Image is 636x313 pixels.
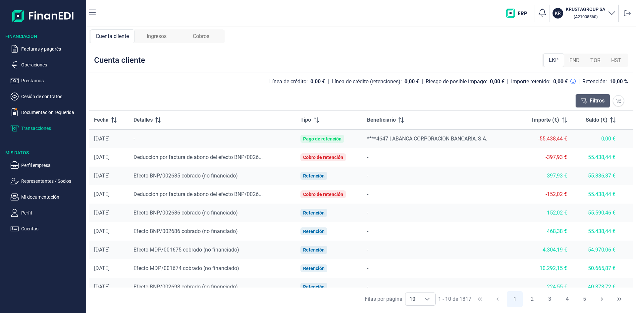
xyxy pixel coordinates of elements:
[611,291,627,307] button: Last Page
[303,229,325,234] div: Retención
[585,54,606,67] div: TOR
[133,247,239,253] span: Efecto MDP/001675 cobrado (no financiado)
[523,284,567,290] div: 224,55 €
[133,191,263,197] span: Deducción por factura de abono del efecto BNP/0026...
[94,284,123,290] div: [DATE]
[303,266,325,271] div: Retención
[542,291,557,307] button: Page 3
[578,136,615,142] div: 0,00 €
[133,173,238,179] span: Efecto BNP/002685 cobrado (no financiado)
[578,247,615,253] div: 54.970,06 €
[543,53,564,67] div: LKP
[586,116,608,124] span: Saldo (€)
[21,45,83,53] p: Facturas y pagarés
[564,54,585,67] div: FND
[94,173,123,179] div: [DATE]
[367,247,368,253] span: -
[269,78,308,85] div: Línea de crédito:
[133,228,238,234] span: Efecto BNP/002686 cobrado (no financiado)
[94,247,123,253] div: [DATE]
[523,191,567,198] div: -152,02 €
[490,78,504,85] div: 0,00 €
[523,173,567,179] div: 397,93 €
[133,136,135,142] span: -
[405,293,419,305] span: 10
[133,284,238,290] span: Efecto BNP/002698 cobrado (no financiado)
[367,173,368,179] span: -
[300,116,311,124] span: Tipo
[94,136,123,142] div: [DATE]
[21,177,83,185] p: Representantes / Socios
[507,78,508,86] div: |
[94,191,123,198] div: [DATE]
[367,284,368,290] span: -
[133,154,263,160] span: Deducción por factura de abono del efecto BNP/0026...
[133,265,239,271] span: Efecto MDP/001674 cobrado (no financiado)
[21,225,83,233] p: Cuentas
[21,161,83,169] p: Perfil empresa
[472,291,488,307] button: First Page
[11,124,83,132] button: Transacciones
[134,29,179,43] div: Ingresos
[94,228,123,235] div: [DATE]
[553,6,616,20] button: KRKRUSTAGROUP SA (A21008560)
[11,45,83,53] button: Facturas y pagarés
[90,29,134,43] div: Cuenta cliente
[11,177,83,185] button: Representantes / Socios
[523,265,567,272] div: 10.292,15 €
[419,293,435,305] div: Choose
[94,210,123,216] div: [DATE]
[94,154,123,161] div: [DATE]
[578,78,580,86] div: |
[21,61,83,69] p: Operaciones
[11,108,83,116] button: Documentación requerida
[11,61,83,69] button: Operaciones
[609,78,628,85] div: 10,00 %
[577,291,593,307] button: Page 5
[578,173,615,179] div: 55.836,37 €
[21,77,83,85] p: Préstamos
[566,6,605,13] h3: KRUSTAGROUP SA
[367,136,487,142] span: ****4647 | ABANCA CORPORACION BANCARIA, S.A.
[524,291,540,307] button: Page 2
[578,228,615,235] div: 55.438,44 €
[11,209,83,217] button: Perfil
[21,93,83,100] p: Cesión de contratos
[578,265,615,272] div: 50.665,87 €
[94,116,109,124] span: Fecha
[367,210,368,216] span: -
[303,136,342,141] div: Pago de retención
[611,57,621,64] span: HST
[310,78,325,85] div: 0,00 €
[490,291,505,307] button: Previous Page
[21,124,83,132] p: Transacciones
[193,32,209,40] span: Cobros
[303,173,325,178] div: Retención
[578,154,615,161] div: 55.438,44 €
[575,94,610,108] button: Filtros
[523,154,567,161] div: -397,93 €
[367,265,368,271] span: -
[21,193,83,201] p: Mi documentación
[367,116,396,124] span: Beneficiario
[11,93,83,100] button: Cesión de contratos
[549,56,558,64] span: LKP
[590,57,601,64] span: TOR
[582,78,607,85] div: Retención:
[559,291,575,307] button: Page 4
[422,78,423,86] div: |
[523,210,567,216] div: 152,02 €
[404,78,419,85] div: 0,00 €
[303,155,343,160] div: Cobro de retención
[555,10,561,17] p: KR
[574,14,598,19] small: Copiar cif
[507,291,523,307] button: Page 1
[367,191,368,197] span: -
[133,210,238,216] span: Efecto BNP/002686 cobrado (no financiado)
[21,108,83,116] p: Documentación requerida
[523,247,567,253] div: 4.304,19 €
[367,228,368,234] span: -
[133,116,153,124] span: Detalles
[578,210,615,216] div: 55.590,46 €
[303,192,343,197] div: Cobro de retención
